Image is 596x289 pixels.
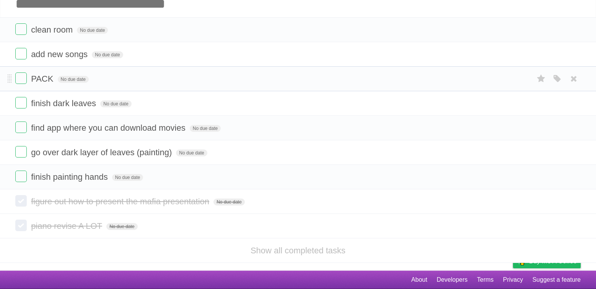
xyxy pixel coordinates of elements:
label: Done [15,171,27,182]
span: clean room [31,25,75,34]
label: Done [15,146,27,158]
span: No due date [106,223,137,230]
span: figure out how to present the mafia presentation [31,197,211,206]
span: No due date [213,199,244,205]
label: Done [15,195,27,207]
span: No due date [190,125,221,132]
a: About [411,273,427,287]
a: Show all completed tasks [251,246,345,255]
label: Done [15,48,27,59]
label: Done [15,23,27,35]
span: finish painting hands [31,172,110,182]
a: Suggest a feature [532,273,581,287]
label: Done [15,220,27,231]
span: No due date [77,27,108,34]
span: finish dark leaves [31,99,98,108]
span: piano revise A LOT [31,221,104,231]
span: Buy me a coffee [529,255,577,268]
span: No due date [58,76,89,83]
span: No due date [100,100,131,107]
label: Done [15,122,27,133]
span: find app where you can download movies [31,123,187,133]
span: PACK [31,74,55,84]
span: go over dark layer of leaves (painting) [31,148,174,157]
span: No due date [176,149,207,156]
label: Done [15,72,27,84]
label: Done [15,97,27,108]
label: Star task [534,72,549,85]
span: add new songs [31,49,90,59]
a: Privacy [503,273,523,287]
a: Developers [436,273,467,287]
a: Terms [477,273,494,287]
span: No due date [112,174,143,181]
span: No due date [92,51,123,58]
